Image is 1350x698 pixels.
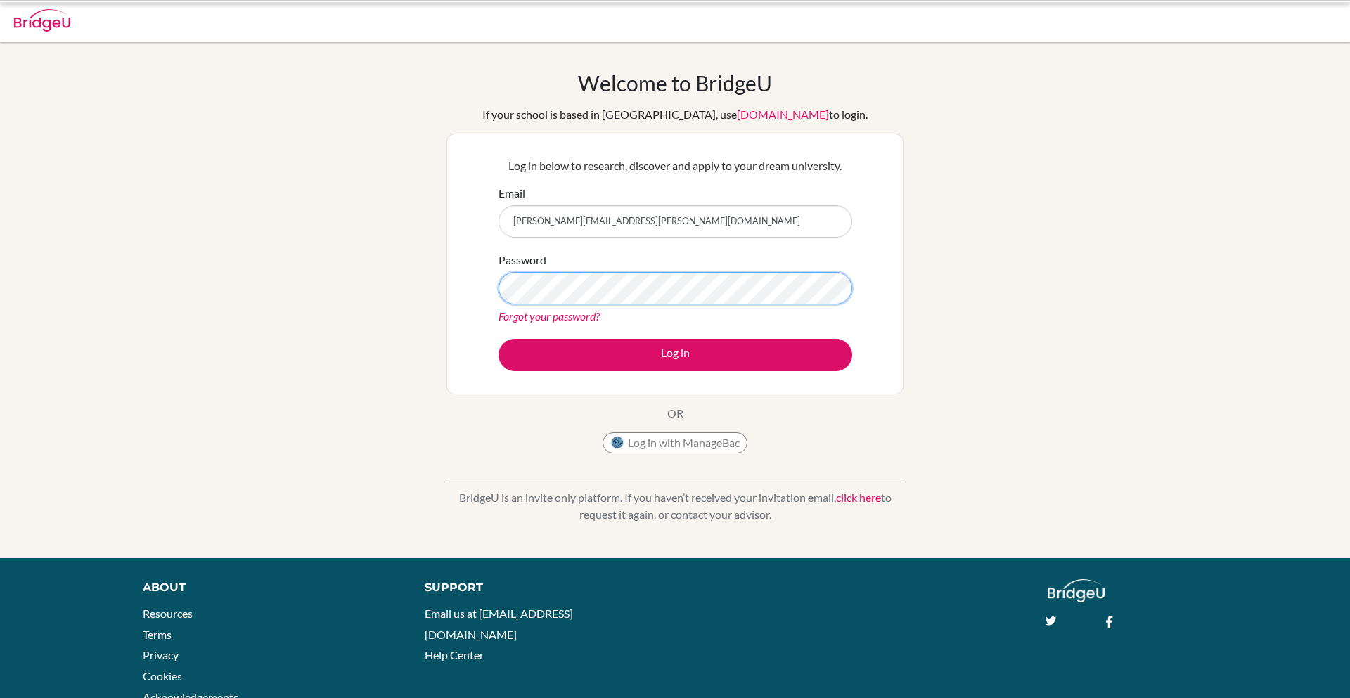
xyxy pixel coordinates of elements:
[143,607,193,620] a: Resources
[499,157,852,174] p: Log in below to research, discover and apply to your dream university.
[425,579,659,596] div: Support
[482,106,868,123] div: If your school is based in [GEOGRAPHIC_DATA], use to login.
[499,185,525,202] label: Email
[143,628,172,641] a: Terms
[143,648,179,661] a: Privacy
[143,669,182,683] a: Cookies
[446,489,904,523] p: BridgeU is an invite only platform. If you haven’t received your invitation email, to request it ...
[603,432,747,453] button: Log in with ManageBac
[499,309,600,323] a: Forgot your password?
[14,9,70,32] img: Bridge-U
[425,607,573,641] a: Email us at [EMAIL_ADDRESS][DOMAIN_NAME]
[143,579,393,596] div: About
[578,70,772,96] h1: Welcome to BridgeU
[499,252,546,269] label: Password
[1048,579,1105,602] img: logo_white@2x-f4f0deed5e89b7ecb1c2cc34c3e3d731f90f0f143d5ea2071677605dd97b5244.png
[425,648,484,661] a: Help Center
[737,108,829,121] a: [DOMAIN_NAME]
[667,405,683,422] p: OR
[499,339,852,371] button: Log in
[836,491,881,504] a: click here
